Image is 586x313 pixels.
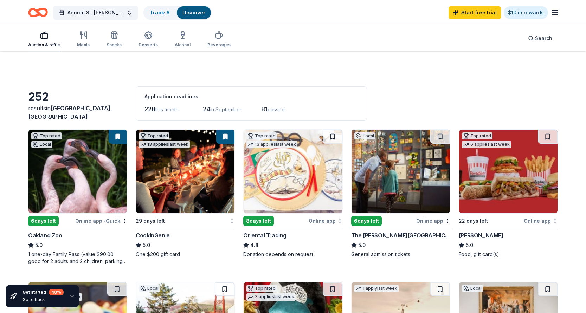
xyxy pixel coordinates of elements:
[459,251,558,258] div: Food, gift card(s)
[28,129,127,265] a: Image for Oakland ZooTop ratedLocal6days leftOnline app•QuickOakland Zoo5.01 one-day Family Pass ...
[144,105,155,113] span: 228
[67,8,124,17] span: Annual St. [PERSON_NAME] Festival
[136,217,165,225] div: 29 days left
[243,216,274,226] div: 8 days left
[143,241,150,249] span: 5.0
[31,132,62,139] div: Top rated
[459,231,503,240] div: [PERSON_NAME]
[466,241,473,249] span: 5.0
[449,6,501,19] a: Start free trial
[462,285,483,292] div: Local
[77,28,90,51] button: Meals
[246,132,277,139] div: Top rated
[155,106,179,112] span: this month
[28,130,127,213] img: Image for Oakland Zoo
[139,141,190,148] div: 13 applies last week
[49,289,64,295] div: 40 %
[246,285,277,292] div: Top rated
[28,105,112,120] span: in
[358,241,366,249] span: 5.0
[459,217,488,225] div: 22 days left
[522,31,558,45] button: Search
[175,42,191,48] div: Alcohol
[53,6,138,20] button: Annual St. [PERSON_NAME] Festival
[22,297,64,302] div: Go to track
[139,132,169,139] div: Top rated
[351,129,450,258] a: Image for The Walt Disney MuseumLocal6days leftOnline appThe [PERSON_NAME][GEOGRAPHIC_DATA]5.0Gen...
[462,132,492,139] div: Top rated
[352,130,450,213] img: Image for The Walt Disney Museum
[28,231,62,240] div: Oakland Zoo
[268,106,285,112] span: passed
[246,293,296,301] div: 3 applies last week
[136,231,170,240] div: CookinGenie
[261,105,268,113] span: 81
[144,92,358,101] div: Application deadlines
[504,6,548,19] a: $10 in rewards
[28,28,60,51] button: Auction & raffle
[351,251,450,258] div: General admission tickets
[309,216,343,225] div: Online app
[28,4,48,21] a: Home
[416,216,450,225] div: Online app
[139,285,160,292] div: Local
[351,231,450,240] div: The [PERSON_NAME][GEOGRAPHIC_DATA]
[210,106,242,112] span: in September
[243,231,286,240] div: Oriental Trading
[28,105,112,120] span: [GEOGRAPHIC_DATA], [GEOGRAPHIC_DATA]
[136,130,234,213] img: Image for CookinGenie
[524,216,558,225] div: Online app
[150,9,170,15] a: Track· 6
[22,289,64,295] div: Get started
[246,141,297,148] div: 13 applies last week
[351,216,382,226] div: 6 days left
[175,28,191,51] button: Alcohol
[31,141,52,148] div: Local
[243,251,342,258] div: Donation depends on request
[28,251,127,265] div: 1 one-day Family Pass (value $90.00; good for 2 adults and 2 children; parking is included)
[354,285,399,292] div: 1 apply last week
[77,42,90,48] div: Meals
[28,42,60,48] div: Auction & raffle
[107,42,122,48] div: Snacks
[207,42,231,48] div: Beverages
[103,218,105,224] span: •
[136,129,235,258] a: Image for CookinGenieTop rated13 applieslast week29 days leftCookinGenie5.0One $200 gift card
[28,216,59,226] div: 6 days left
[139,42,158,48] div: Desserts
[143,6,212,20] button: Track· 6Discover
[535,34,552,43] span: Search
[207,28,231,51] button: Beverages
[136,251,235,258] div: One $200 gift card
[243,129,342,258] a: Image for Oriental TradingTop rated13 applieslast week8days leftOnline appOriental Trading4.8Dona...
[35,241,43,249] span: 5.0
[244,130,342,213] img: Image for Oriental Trading
[459,129,558,258] a: Image for Portillo'sTop rated6 applieslast week22 days leftOnline app[PERSON_NAME]5.0Food, gift c...
[139,28,158,51] button: Desserts
[354,132,375,139] div: Local
[75,216,127,225] div: Online app Quick
[182,9,205,15] a: Discover
[28,90,127,104] div: 252
[203,105,210,113] span: 24
[28,104,127,121] div: results
[250,241,258,249] span: 4.8
[462,141,511,148] div: 6 applies last week
[107,28,122,51] button: Snacks
[459,130,558,213] img: Image for Portillo's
